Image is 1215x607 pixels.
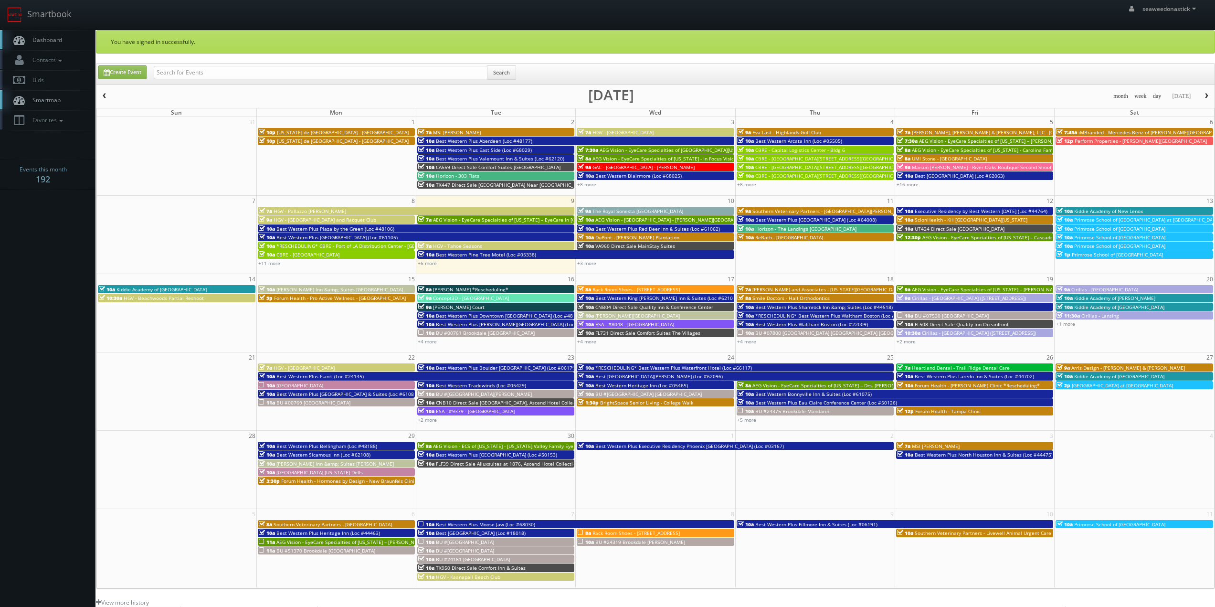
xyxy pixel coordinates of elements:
span: AEG Vision - EyeCare Specialties of [US_STATE] – Drs. [PERSON_NAME] and [PERSON_NAME]-Ost and Ass... [752,382,1034,389]
span: Best Western Plus Bellingham (Loc #48188) [276,443,377,449]
span: VA960 Direct Sale MainStay Suites [595,243,675,249]
span: Favorites [28,116,65,124]
span: 8a [897,155,910,162]
span: 10a [1057,243,1073,249]
span: [US_STATE] de [GEOGRAPHIC_DATA] - [GEOGRAPHIC_DATA] [277,129,409,136]
span: 11:30a [1057,312,1080,319]
span: 8a [418,286,432,293]
span: 10a [259,443,275,449]
a: +4 more [737,338,756,345]
span: 10a [738,147,754,153]
span: BrightSpace Senior Living - College Walk [600,399,693,406]
span: AEG Vision - EyeCare Specialties of [US_STATE] – Cascade Family Eye Care [922,234,1091,241]
span: 9a [1057,286,1070,293]
span: 10a [897,451,913,458]
span: AEG Vision - ECS of [US_STATE] - [US_STATE] Valley Family Eye Care [433,443,585,449]
span: [PERSON_NAME] Inn &amp; Suites [GEOGRAPHIC_DATA] [276,286,403,293]
span: [US_STATE] de [GEOGRAPHIC_DATA] - [GEOGRAPHIC_DATA] [277,138,409,144]
span: [PERSON_NAME] Court [433,304,485,310]
span: Southern Veterinary Partners - [GEOGRAPHIC_DATA] [274,521,392,528]
span: 10a [738,312,754,319]
span: 10a [578,304,594,310]
span: 12:30p [897,234,921,241]
span: 10a [897,225,913,232]
span: 10a [897,530,913,536]
span: 10a [578,539,594,545]
span: [GEOGRAPHIC_DATA] [276,382,323,389]
span: 10a [259,382,275,389]
a: +5 more [737,416,756,423]
span: [GEOGRAPHIC_DATA] at [GEOGRAPHIC_DATA] [1072,382,1173,389]
span: [PERSON_NAME] Inn &amp; Suites [PERSON_NAME] [276,460,394,467]
span: 12p [1057,138,1073,144]
span: 10a [578,225,594,232]
span: 7a [897,364,910,371]
span: Perform Properties - [PERSON_NAME][GEOGRAPHIC_DATA] [1075,138,1207,144]
span: 10a [418,391,434,397]
span: 9a [578,164,591,170]
span: CNB10 Direct Sale [GEOGRAPHIC_DATA], Ascend Hotel Collection [436,399,584,406]
span: 9a [578,208,591,214]
span: 10:30a [897,330,920,336]
span: Southern Veterinary Partners - [GEOGRAPHIC_DATA][PERSON_NAME] [752,208,909,214]
span: Rack Room Shoes - [STREET_ADDRESS] [592,286,680,293]
span: Dashboard [28,36,62,44]
span: 10a [897,172,913,179]
span: Primrose School of [GEOGRAPHIC_DATA] [1074,521,1165,528]
span: Cirillas - [GEOGRAPHIC_DATA] ([STREET_ADDRESS]) [912,295,1026,301]
span: 10a [418,451,434,458]
span: Primrose School of [GEOGRAPHIC_DATA] [1072,251,1163,258]
span: 8a [578,155,591,162]
span: Cirillas - [GEOGRAPHIC_DATA] [1071,286,1138,293]
span: Best Western Plus [GEOGRAPHIC_DATA] & Suites (Loc #61086) [276,391,418,397]
span: CBRE - [GEOGRAPHIC_DATA][STREET_ADDRESS][GEOGRAPHIC_DATA] [755,155,908,162]
span: HGV - Pallazzo [PERSON_NAME] [274,208,346,214]
span: 10a [418,530,434,536]
span: 9a [897,295,910,301]
span: seaweedonastick [1142,5,1199,13]
span: 2p [1057,382,1070,389]
span: 10a [259,391,275,397]
span: 9a [418,295,432,301]
a: Create Event [98,65,147,79]
span: HGV - [GEOGRAPHIC_DATA] [592,129,654,136]
span: 10a [738,234,754,241]
span: 10a [578,382,594,389]
span: 10a [738,216,754,223]
span: CBRE - [GEOGRAPHIC_DATA][STREET_ADDRESS][GEOGRAPHIC_DATA] [755,172,908,179]
span: 10a [418,547,434,554]
span: 11a [259,539,275,545]
span: 10a [1057,295,1073,301]
span: 8a [738,295,751,301]
span: Best Western Plus Fillmore Inn & Suites (Loc #06191) [755,521,877,528]
span: Best [GEOGRAPHIC_DATA] (Loc #18018) [436,530,526,536]
span: TX447 Direct Sale [GEOGRAPHIC_DATA] Near [GEOGRAPHIC_DATA] [436,181,586,188]
span: 10a [418,382,434,389]
span: HGV - Tahoe Seasons [433,243,482,249]
span: 10a [418,539,434,545]
span: 8a [259,521,272,528]
span: Best Western Plus Shamrock Inn &amp; Suites (Loc #44518) [755,304,893,310]
a: +1 more [1056,320,1075,327]
span: [PERSON_NAME], [PERSON_NAME] & [PERSON_NAME], LLC - [GEOGRAPHIC_DATA] [912,129,1096,136]
span: 7a [418,243,432,249]
span: 10a [578,172,594,179]
span: GAC - [GEOGRAPHIC_DATA] - [PERSON_NAME] [592,164,695,170]
span: Best Western Plus Heritage Inn (Loc #44463) [276,530,380,536]
span: BU #00761 Brookdale [GEOGRAPHIC_DATA] [436,330,535,336]
span: HGV - [GEOGRAPHIC_DATA] and Racquet Club [274,216,376,223]
span: 7a [259,364,272,371]
span: 10p [259,129,275,136]
span: Best Western Plus Boulder [GEOGRAPHIC_DATA] (Loc #06179) [436,364,577,371]
span: ESA - #8048 - [GEOGRAPHIC_DATA] [595,321,674,328]
span: 10a [418,147,434,153]
span: Forum Health - Hormones by Design - New Braunfels Clinic [281,478,417,484]
span: ReBath - [GEOGRAPHIC_DATA] [755,234,823,241]
span: 10a [418,312,434,319]
span: Bids [28,76,44,84]
span: 10a [578,321,594,328]
span: 10a [897,382,913,389]
span: 7a [259,208,272,214]
span: AEG Vision - [GEOGRAPHIC_DATA] - [PERSON_NAME][GEOGRAPHIC_DATA] [595,216,760,223]
span: MSI [PERSON_NAME] [912,443,960,449]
